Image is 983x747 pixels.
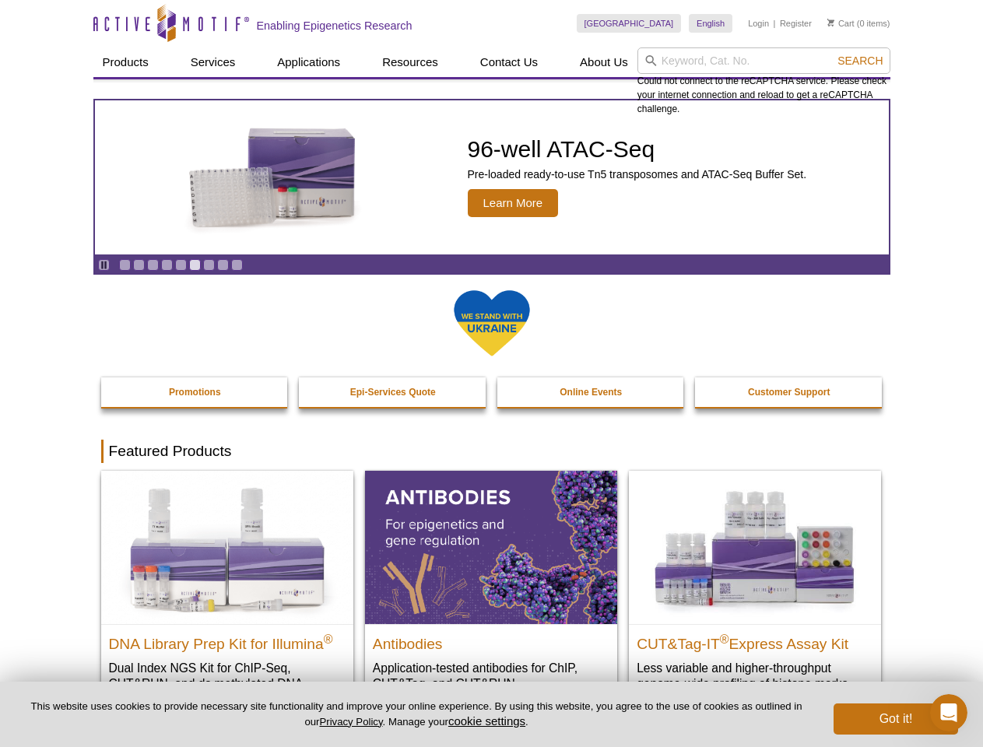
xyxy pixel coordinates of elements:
a: Go to slide 5 [175,259,187,271]
a: CUT&Tag-IT® Express Assay Kit CUT&Tag-IT®Express Assay Kit Less variable and higher-throughput ge... [629,471,881,707]
strong: Promotions [169,387,221,398]
strong: Customer Support [748,387,830,398]
h2: Enabling Epigenetics Research [257,19,413,33]
a: Services [181,47,245,77]
a: Applications [268,47,349,77]
strong: Online Events [560,387,622,398]
a: Products [93,47,158,77]
a: [GEOGRAPHIC_DATA] [577,14,682,33]
h2: DNA Library Prep Kit for Illumina [109,629,346,652]
a: Go to slide 6 [189,259,201,271]
h2: CUT&Tag-IT Express Assay Kit [637,629,873,652]
a: Go to slide 2 [133,259,145,271]
a: Customer Support [695,377,883,407]
p: Less variable and higher-throughput genome-wide profiling of histone marks​. [637,660,873,692]
a: Privacy Policy [319,716,382,728]
a: DNA Library Prep Kit for Illumina DNA Library Prep Kit for Illumina® Dual Index NGS Kit for ChIP-... [101,471,353,722]
a: Go to slide 7 [203,259,215,271]
a: Go to slide 9 [231,259,243,271]
iframe: Intercom live chat [930,694,967,731]
a: Go to slide 1 [119,259,131,271]
span: Search [837,54,883,67]
a: All Antibodies Antibodies Application-tested antibodies for ChIP, CUT&Tag, and CUT&RUN. [365,471,617,707]
img: All Antibodies [365,471,617,623]
a: Online Events [497,377,686,407]
a: Promotions [101,377,290,407]
li: | [774,14,776,33]
button: Got it! [834,703,958,735]
p: Dual Index NGS Kit for ChIP-Seq, CUT&RUN, and ds methylated DNA assays. [109,660,346,707]
a: Go to slide 3 [147,259,159,271]
a: Go to slide 8 [217,259,229,271]
a: Cart [827,18,855,29]
a: Contact Us [471,47,547,77]
a: English [689,14,732,33]
strong: Epi-Services Quote [350,387,436,398]
img: DNA Library Prep Kit for Illumina [101,471,353,623]
button: cookie settings [448,714,525,728]
a: Epi-Services Quote [299,377,487,407]
a: Register [780,18,812,29]
img: We Stand With Ukraine [453,289,531,358]
input: Keyword, Cat. No. [637,47,890,74]
img: CUT&Tag-IT® Express Assay Kit [629,471,881,623]
li: (0 items) [827,14,890,33]
sup: ® [324,632,333,645]
img: Your Cart [827,19,834,26]
a: Resources [373,47,448,77]
sup: ® [720,632,729,645]
a: Toggle autoplay [98,259,110,271]
a: Go to slide 4 [161,259,173,271]
p: Application-tested antibodies for ChIP, CUT&Tag, and CUT&RUN. [373,660,609,692]
button: Search [833,54,887,68]
a: Login [748,18,769,29]
h2: Antibodies [373,629,609,652]
div: Could not connect to the reCAPTCHA service. Please check your internet connection and reload to g... [637,47,890,116]
a: About Us [570,47,637,77]
p: This website uses cookies to provide necessary site functionality and improve your online experie... [25,700,808,729]
h2: Featured Products [101,440,883,463]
